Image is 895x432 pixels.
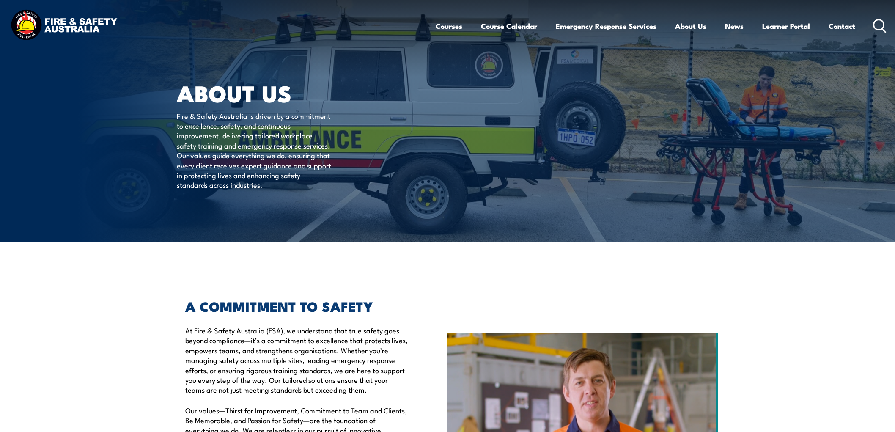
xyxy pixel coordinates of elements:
[185,325,409,395] p: At Fire & Safety Australia (FSA), we understand that true safety goes beyond compliance—it’s a co...
[556,15,656,37] a: Emergency Response Services
[436,15,462,37] a: Courses
[177,111,331,190] p: Fire & Safety Australia is driven by a commitment to excellence, safety, and continuous improveme...
[481,15,537,37] a: Course Calendar
[725,15,744,37] a: News
[185,300,409,312] h2: A COMMITMENT TO SAFETY
[829,15,855,37] a: Contact
[762,15,810,37] a: Learner Portal
[675,15,706,37] a: About Us
[177,83,386,103] h1: About Us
